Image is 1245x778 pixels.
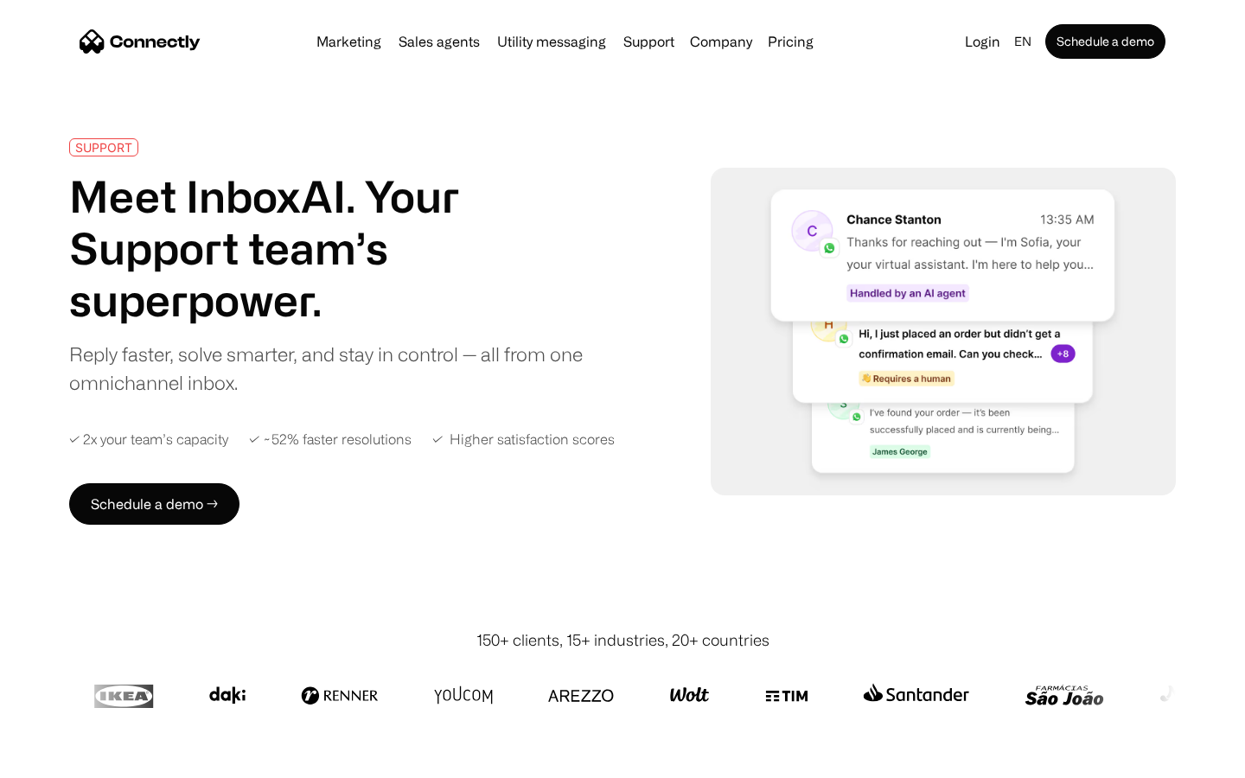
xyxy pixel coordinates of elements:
[75,141,132,154] div: SUPPORT
[1007,29,1042,54] div: en
[69,483,239,525] a: Schedule a demo →
[310,35,388,48] a: Marketing
[1045,24,1165,59] a: Schedule a demo
[1014,29,1031,54] div: en
[476,628,769,652] div: 150+ clients, 15+ industries, 20+ countries
[958,29,1007,54] a: Login
[35,748,104,772] ul: Language list
[616,35,681,48] a: Support
[249,431,412,448] div: ✓ ~52% faster resolutions
[69,170,595,326] h1: Meet InboxAI. Your Support team’s superpower.
[69,431,228,448] div: ✓ 2x your team’s capacity
[80,29,201,54] a: home
[69,340,595,397] div: Reply faster, solve smarter, and stay in control — all from one omnichannel inbox.
[432,431,615,448] div: ✓ Higher satisfaction scores
[17,746,104,772] aside: Language selected: English
[685,29,757,54] div: Company
[761,35,820,48] a: Pricing
[490,35,613,48] a: Utility messaging
[392,35,487,48] a: Sales agents
[690,29,752,54] div: Company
